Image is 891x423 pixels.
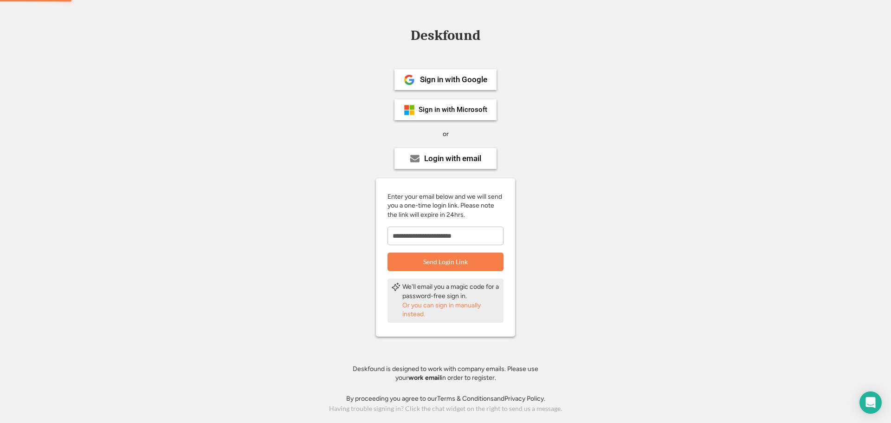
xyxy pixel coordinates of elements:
div: Login with email [424,155,481,163]
div: Deskfound is designed to work with company emails. Please use your in order to register. [341,364,550,383]
div: Enter your email below and we will send you a one-time login link. Please note the link will expi... [387,192,504,220]
strong: work email [408,374,441,382]
img: ms-symbollockup_mssymbol_19.png [404,104,415,116]
div: Sign in with Google [420,76,487,84]
div: Deskfound [406,28,485,43]
div: or [443,130,449,139]
a: Privacy Policy. [504,395,545,403]
div: By proceeding you agree to our and [346,394,545,403]
img: 1024px-Google__G__Logo.svg.png [404,74,415,85]
div: Open Intercom Messenger [859,391,882,414]
div: Sign in with Microsoft [419,106,487,113]
div: Or you can sign in manually instead. [402,301,500,319]
button: Send Login Link [387,253,504,271]
a: Terms & Conditions [437,395,494,403]
div: We'll email you a magic code for a password-free sign in. [402,282,500,300]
